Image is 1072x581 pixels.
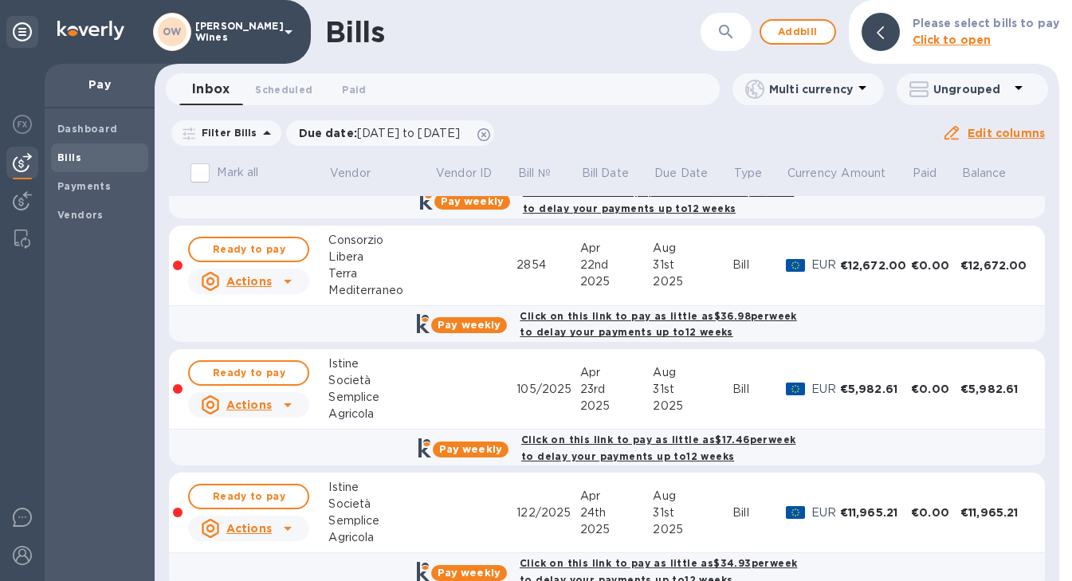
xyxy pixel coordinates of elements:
p: Filter Bills [195,126,257,139]
div: 2025 [653,273,732,290]
p: Paid [913,165,937,182]
span: Amount [841,165,906,182]
div: 122/2025 [516,504,580,521]
p: Currency [787,165,837,182]
div: 2025 [580,521,654,538]
div: Aug [653,364,732,381]
div: 2025 [580,273,654,290]
p: Vendor ID [436,165,492,182]
div: Semplice [328,389,434,406]
span: Ready to pay [202,240,295,259]
div: Terra [328,265,434,282]
b: Pay weekly [439,443,502,455]
div: Società [328,372,434,389]
b: Payments [57,180,111,192]
div: 31st [653,504,732,521]
p: Due date : [299,125,469,141]
div: €12,672.00 [960,257,1031,273]
b: Dashboard [57,123,118,135]
u: Actions [226,398,272,411]
button: Ready to pay [188,484,309,509]
button: Ready to pay [188,237,309,262]
p: [PERSON_NAME] Wines [195,21,275,43]
p: Bill Date [582,165,629,182]
u: Edit columns [968,127,1045,139]
p: Due Date [654,165,708,182]
span: Scheduled [255,81,312,98]
div: Bill [732,257,786,273]
span: Bill № [518,165,571,182]
div: Apr [580,364,654,381]
button: Addbill [760,19,836,45]
b: Pay weekly [441,195,504,207]
p: Balance [962,165,1007,182]
p: EUR [811,504,840,521]
div: €5,982.61 [840,381,911,397]
div: Società [328,496,434,512]
div: Istine [328,479,434,496]
b: OW [163,26,182,37]
p: Multi currency [769,81,853,97]
span: Ready to pay [202,363,295,383]
span: Ready to pay [202,487,295,506]
u: Actions [226,522,272,535]
div: €11,965.21 [840,504,911,520]
div: €0.00 [911,381,960,397]
span: Bill Date [582,165,650,182]
div: Consorzio [328,232,434,249]
div: €0.00 [911,504,960,520]
b: Click to open [913,33,992,46]
div: Due date:[DATE] to [DATE] [286,120,495,146]
div: Bill [732,381,786,398]
div: 23rd [580,381,654,398]
span: Paid [913,165,958,182]
div: Libera [328,249,434,265]
button: Ready to pay [188,360,309,386]
img: Logo [57,21,124,40]
b: Please select bills to pay [913,17,1059,29]
span: [DATE] to [DATE] [357,127,460,139]
span: Add bill [774,22,822,41]
div: 2025 [653,398,732,414]
p: Vendor [330,165,371,182]
u: Actions [226,275,272,288]
div: Aug [653,240,732,257]
b: Click on this link to pay as little as $17.46 per week to delay your payments up to 12 weeks [521,434,795,462]
span: Type [734,165,783,182]
b: Bills [57,151,81,163]
p: Ungrouped [933,81,1009,97]
div: 2025 [653,521,732,538]
p: EUR [811,257,840,273]
div: €11,965.21 [960,504,1031,520]
p: EUR [811,381,840,398]
b: Click on this link to pay as little as $36.98 per week to delay your payments up to 12 weeks [520,310,796,339]
p: Amount [841,165,885,182]
div: 31st [653,257,732,273]
div: 31st [653,381,732,398]
p: Mark all [217,164,258,181]
img: Foreign exchange [13,115,32,134]
div: 24th [580,504,654,521]
span: Balance [962,165,1027,182]
div: Istine [328,355,434,372]
div: 22nd [580,257,654,273]
div: Apr [580,240,654,257]
div: Semplice [328,512,434,529]
div: Mediterraneo [328,282,434,299]
span: Vendor [330,165,391,182]
span: Paid [342,81,366,98]
div: Agricola [328,529,434,546]
div: Aug [653,488,732,504]
div: 2854 [516,257,580,273]
span: Inbox [192,78,230,100]
div: €12,672.00 [840,257,911,273]
div: Apr [580,488,654,504]
p: Type [734,165,763,182]
span: Vendor ID [436,165,512,182]
div: Unpin categories [6,16,38,48]
b: Vendors [57,209,104,221]
div: €0.00 [911,257,960,273]
b: Pay weekly [438,319,501,331]
div: Agricola [328,406,434,422]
